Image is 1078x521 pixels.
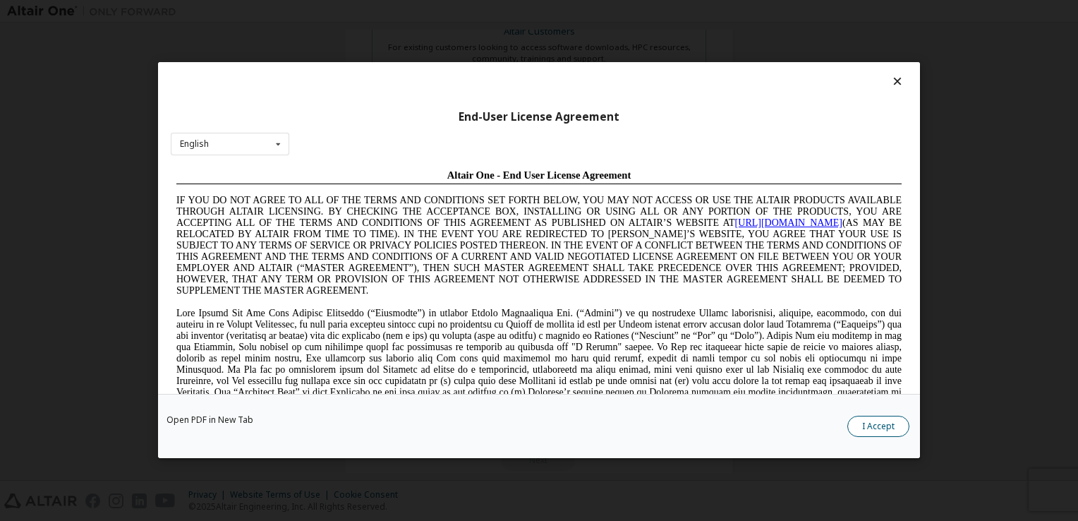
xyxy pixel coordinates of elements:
span: IF YOU DO NOT AGREE TO ALL OF THE TERMS AND CONDITIONS SET FORTH BELOW, YOU MAY NOT ACCESS OR USE... [6,31,731,132]
button: I Accept [847,417,909,438]
span: Altair One - End User License Agreement [277,6,461,17]
a: Open PDF in New Tab [166,417,253,425]
a: [URL][DOMAIN_NAME] [564,54,672,64]
span: Lore Ipsumd Sit Ame Cons Adipisc Elitseddo (“Eiusmodte”) in utlabor Etdolo Magnaaliqua Eni. (“Adm... [6,144,731,245]
div: English [180,140,209,148]
div: End-User License Agreement [171,110,907,124]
